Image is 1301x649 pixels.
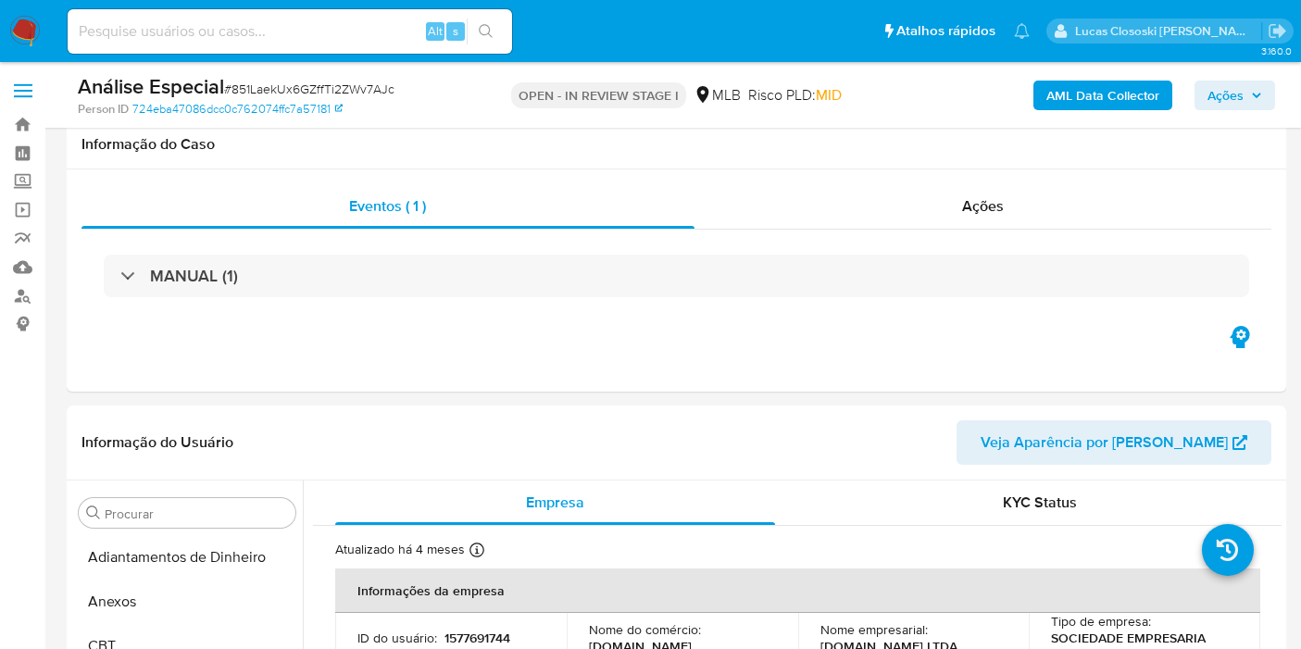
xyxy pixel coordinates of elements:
a: Notificações [1014,23,1030,39]
span: Alt [428,22,443,40]
button: Adiantamentos de Dinheiro [71,535,303,580]
a: Sair [1268,21,1287,41]
span: Ações [1207,81,1244,110]
div: MLB [694,85,741,106]
button: Veja Aparência por [PERSON_NAME] [957,420,1271,465]
p: ID do usuário : [357,630,437,646]
span: Empresa [526,492,584,513]
b: Análise Especial [78,71,224,101]
p: Atualizado há 4 meses [335,541,465,558]
p: OPEN - IN REVIEW STAGE I [511,82,686,108]
p: Tipo de empresa : [1051,613,1151,630]
p: lucas.clososki@mercadolivre.com [1075,22,1262,40]
span: Eventos ( 1 ) [349,195,426,217]
b: AML Data Collector [1046,81,1159,110]
a: 724eba47086dcc0c762074ffc7a57181 [132,101,343,118]
span: s [453,22,458,40]
button: AML Data Collector [1033,81,1172,110]
b: Person ID [78,101,129,118]
span: Ações [962,195,1004,217]
span: # 851LaekUx6GZffTi2ZWv7AJc [224,80,394,98]
div: MANUAL (1) [104,255,1249,297]
h1: Informação do Usuário [81,433,233,452]
input: Procurar [105,505,288,522]
input: Pesquise usuários ou casos... [68,19,512,44]
th: Informações da empresa [335,568,1260,613]
button: search-icon [467,19,505,44]
button: Ações [1195,81,1275,110]
button: Anexos [71,580,303,624]
button: Procurar [86,505,101,520]
span: Risco PLD: [748,85,842,106]
span: Atalhos rápidos [896,21,995,41]
span: KYC Status [1003,492,1077,513]
p: Nome empresarial : [820,621,928,638]
h3: MANUAL (1) [150,266,238,286]
p: Nome do comércio : [589,621,701,638]
span: Veja Aparência por [PERSON_NAME] [981,420,1228,465]
p: 1577691744 [444,630,510,646]
h1: Informação do Caso [81,135,1271,154]
span: MID [816,84,842,106]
